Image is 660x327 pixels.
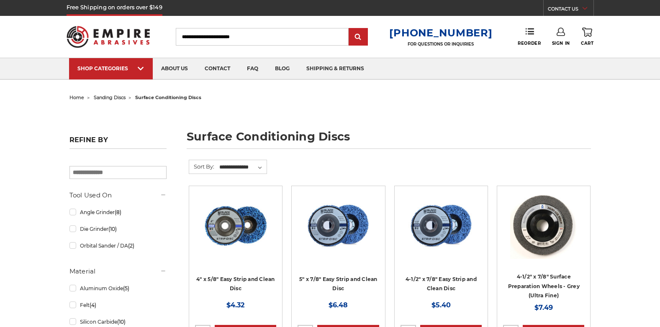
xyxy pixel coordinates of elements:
[267,58,298,79] a: blog
[401,192,482,273] a: 4-1/2" x 7/8" Easy Strip and Clean Disc
[508,273,580,299] a: 4-1/2" x 7/8" Surface Preparation Wheels - Grey (Ultra Fine)
[115,209,121,215] span: (8)
[581,28,593,46] a: Cart
[69,281,167,296] a: Aluminum Oxide(5)
[389,27,492,39] a: [PHONE_NUMBER]
[405,192,477,259] img: 4-1/2" x 7/8" Easy Strip and Clean Disc
[117,319,126,325] span: (10)
[187,131,591,149] h1: surface conditioning discs
[218,161,267,174] select: Sort By:
[77,65,144,72] div: SHOP CATEGORIES
[189,160,214,173] label: Sort By:
[67,20,150,53] img: Empire Abrasives
[195,192,276,273] a: 4" x 5/8" easy strip and clean discs
[581,41,593,46] span: Cart
[431,301,451,309] span: $5.40
[298,58,372,79] a: shipping & returns
[69,238,167,253] a: Orbital Sander / DA(2)
[510,192,577,259] img: Gray Surface Prep Disc
[518,41,541,46] span: Reorder
[202,192,269,259] img: 4" x 5/8" easy strip and clean discs
[503,192,584,273] a: Gray Surface Prep Disc
[534,304,553,312] span: $7.49
[329,301,348,309] span: $6.48
[350,29,367,46] input: Submit
[69,222,167,236] a: Die Grinder(10)
[299,276,378,292] a: 5" x 7/8" Easy Strip and Clean Disc
[518,28,541,46] a: Reorder
[69,266,167,276] h5: Material
[389,41,492,47] p: FOR QUESTIONS OR INQUIRIES
[69,205,167,220] a: Angle Grinder(8)
[196,276,275,292] a: 4" x 5/8" Easy Strip and Clean Disc
[128,243,134,249] span: (2)
[298,192,379,273] a: blue clean and strip disc
[69,190,167,200] h5: Tool Used On
[69,136,167,149] h5: Refine by
[196,58,239,79] a: contact
[226,301,244,309] span: $4.32
[108,226,117,232] span: (10)
[135,95,201,100] span: surface conditioning discs
[153,58,196,79] a: about us
[239,58,267,79] a: faq
[406,276,477,292] a: 4-1/2" x 7/8" Easy Strip and Clean Disc
[552,41,570,46] span: Sign In
[90,302,96,308] span: (4)
[69,95,84,100] a: home
[548,4,593,16] a: CONTACT US
[69,298,167,312] a: Felt(4)
[123,285,129,291] span: (5)
[94,95,126,100] a: sanding discs
[305,192,372,259] img: blue clean and strip disc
